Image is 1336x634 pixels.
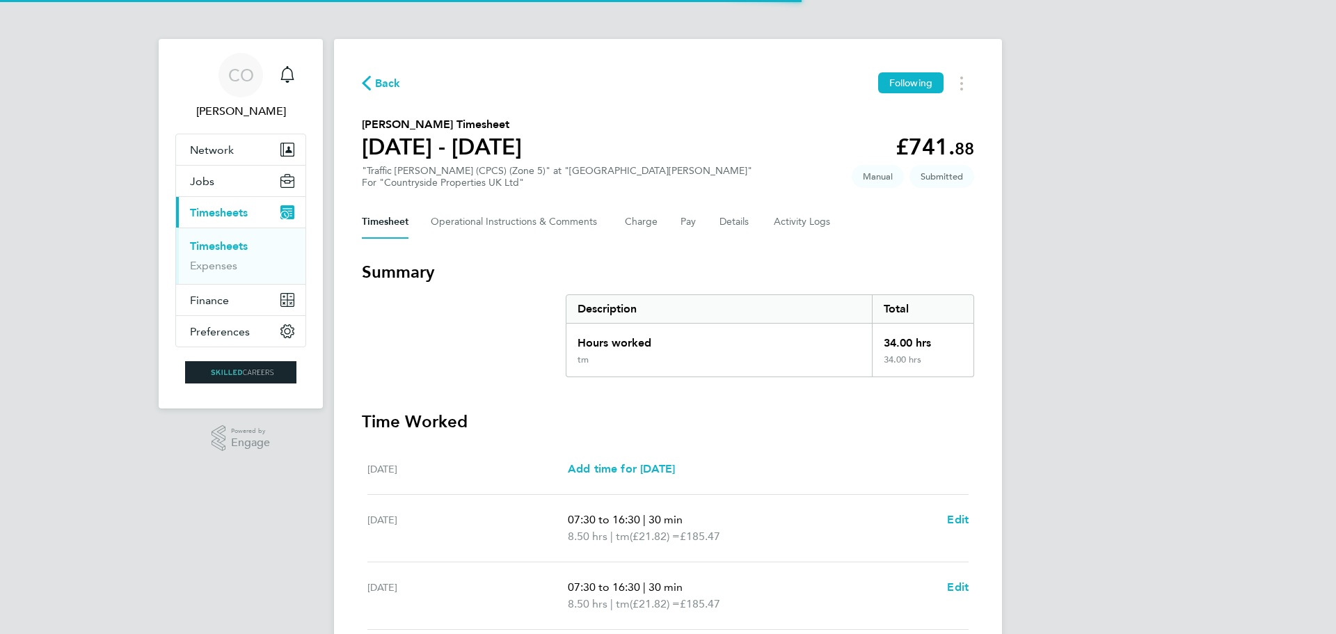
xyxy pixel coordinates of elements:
div: Hours worked [566,324,872,354]
button: Network [176,134,305,165]
span: Ciara O'Connell [175,103,306,120]
span: Powered by [231,425,270,437]
span: 8.50 hrs [568,597,607,610]
span: | [643,513,646,526]
span: This timesheet is Submitted. [909,165,974,188]
span: £185.47 [680,597,720,610]
div: 34.00 hrs [872,354,973,377]
span: (£21.82) = [630,597,680,610]
button: Back [362,74,401,92]
button: Timesheets [176,197,305,228]
span: (£21.82) = [630,530,680,543]
button: Details [719,205,751,239]
span: 8.50 hrs [568,530,607,543]
span: Engage [231,437,270,449]
a: Timesheets [190,239,248,253]
div: [DATE] [367,512,568,545]
div: [DATE] [367,579,568,612]
span: 30 min [649,513,683,526]
button: Charge [625,205,658,239]
span: 88 [955,138,974,159]
a: Add time for [DATE] [568,461,675,477]
span: Preferences [190,325,250,338]
span: £185.47 [680,530,720,543]
div: "Traffic [PERSON_NAME] (CPCS) (Zone 5)" at "[GEOGRAPHIC_DATA][PERSON_NAME]" [362,165,752,189]
span: CO [228,66,254,84]
div: Description [566,295,872,323]
button: Jobs [176,166,305,196]
span: 30 min [649,580,683,594]
button: Preferences [176,316,305,347]
h1: [DATE] - [DATE] [362,133,522,161]
button: Finance [176,285,305,315]
nav: Main navigation [159,39,323,409]
button: Timesheet [362,205,408,239]
span: Back [375,75,401,92]
a: Go to home page [175,361,306,383]
span: | [610,530,613,543]
span: tm [616,596,630,612]
button: Following [878,72,944,93]
a: Edit [947,579,969,596]
span: 07:30 to 16:30 [568,513,640,526]
div: For "Countryside Properties UK Ltd" [362,177,752,189]
h3: Time Worked [362,411,974,433]
a: Edit [947,512,969,528]
div: [DATE] [367,461,568,477]
div: tm [578,354,589,365]
button: Operational Instructions & Comments [431,205,603,239]
span: This timesheet was manually created. [852,165,904,188]
img: skilledcareers-logo-retina.png [185,361,296,383]
span: | [643,580,646,594]
span: tm [616,528,630,545]
div: Timesheets [176,228,305,284]
a: Expenses [190,259,237,272]
span: Timesheets [190,206,248,219]
div: 34.00 hrs [872,324,973,354]
div: Total [872,295,973,323]
button: Activity Logs [774,205,832,239]
span: 07:30 to 16:30 [568,580,640,594]
a: Powered byEngage [212,425,271,452]
button: Pay [681,205,697,239]
span: Finance [190,294,229,307]
span: Network [190,143,234,157]
a: CO[PERSON_NAME] [175,53,306,120]
span: Edit [947,580,969,594]
button: Timesheets Menu [949,72,974,94]
h3: Summary [362,261,974,283]
app-decimal: £741. [896,134,974,160]
span: Add time for [DATE] [568,462,675,475]
span: Jobs [190,175,214,188]
div: Summary [566,294,974,377]
span: Following [889,77,932,89]
h2: [PERSON_NAME] Timesheet [362,116,522,133]
span: Edit [947,513,969,526]
span: | [610,597,613,610]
